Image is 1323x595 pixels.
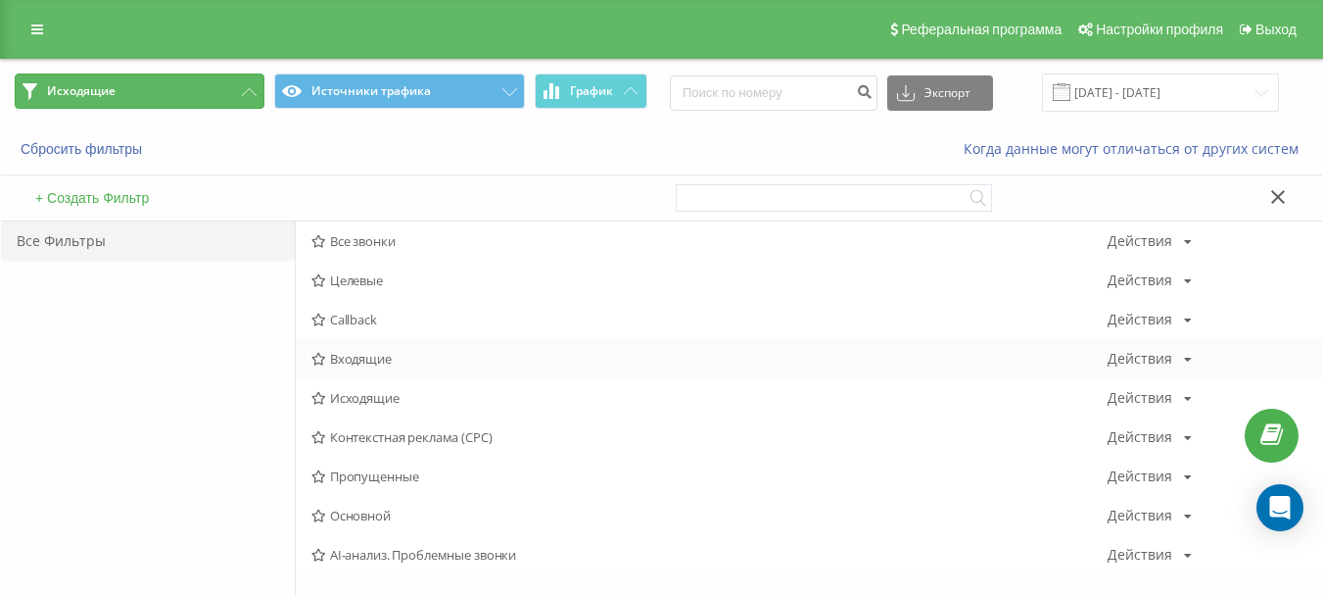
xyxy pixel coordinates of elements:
[311,548,1108,562] span: AI-анализ. Проблемные звонки
[1,222,295,261] div: Все Фильтры
[570,84,613,98] span: График
[311,470,1108,483] span: Пропущенные
[1108,509,1172,522] div: Действия
[1108,313,1172,326] div: Действия
[311,234,1108,248] span: Все звонки
[670,75,877,111] input: Поиск по номеру
[311,352,1108,366] span: Входящие
[1108,391,1172,405] div: Действия
[311,391,1108,405] span: Исходящие
[1096,22,1223,37] span: Настройки профиля
[1108,548,1172,562] div: Действия
[901,22,1062,37] span: Реферальная программа
[1264,188,1293,209] button: Закрыть
[1108,234,1172,248] div: Действия
[15,140,152,158] button: Сбросить фильтры
[311,273,1108,287] span: Целевые
[1256,484,1303,531] div: Open Intercom Messenger
[311,430,1108,444] span: Контекстная реклама (CPC)
[29,189,155,207] button: + Создать Фильтр
[1108,273,1172,287] div: Действия
[1108,352,1172,366] div: Действия
[15,74,264,109] button: Исходящие
[887,75,993,111] button: Экспорт
[964,139,1308,158] a: Когда данные могут отличаться от других систем
[1108,470,1172,483] div: Действия
[311,313,1108,326] span: Callback
[274,74,524,109] button: Источники трафика
[1108,430,1172,444] div: Действия
[535,74,647,109] button: График
[1255,22,1297,37] span: Выход
[311,509,1108,522] span: Основной
[47,83,116,99] span: Исходящие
